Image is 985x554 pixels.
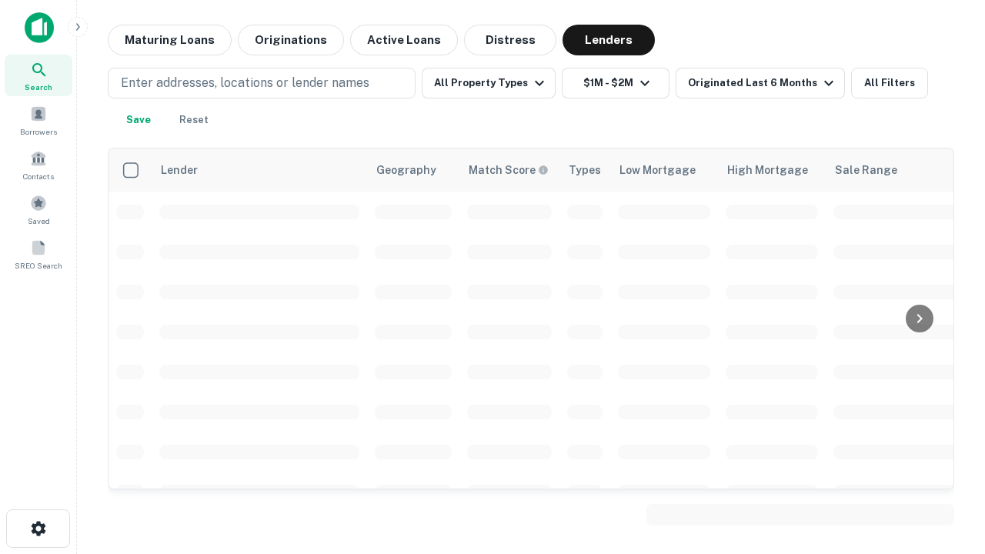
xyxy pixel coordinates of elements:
div: Sale Range [835,161,897,179]
button: All Filters [851,68,928,98]
button: Enter addresses, locations or lender names [108,68,416,98]
a: Contacts [5,144,72,185]
button: Distress [464,25,556,55]
th: High Mortgage [718,149,826,192]
span: Borrowers [20,125,57,138]
p: Enter addresses, locations or lender names [121,74,369,92]
a: Saved [5,189,72,230]
button: Lenders [563,25,655,55]
th: Capitalize uses an advanced AI algorithm to match your search with the best lender. The match sco... [459,149,559,192]
th: Low Mortgage [610,149,718,192]
a: Borrowers [5,99,72,141]
button: Active Loans [350,25,458,55]
a: Search [5,55,72,96]
h6: Match Score [469,162,546,179]
div: Types [569,161,601,179]
div: High Mortgage [727,161,808,179]
div: Low Mortgage [619,161,696,179]
a: SREO Search [5,233,72,275]
div: Capitalize uses an advanced AI algorithm to match your search with the best lender. The match sco... [469,162,549,179]
img: capitalize-icon.png [25,12,54,43]
div: Originated Last 6 Months [688,74,838,92]
div: Geography [376,161,436,179]
button: All Property Types [422,68,556,98]
iframe: Chat Widget [908,382,985,456]
button: Originated Last 6 Months [676,68,845,98]
button: Originations [238,25,344,55]
span: Search [25,81,52,93]
button: Save your search to get updates of matches that match your search criteria. [114,105,163,135]
th: Types [559,149,610,192]
th: Lender [152,149,367,192]
button: Reset [169,105,219,135]
th: Sale Range [826,149,964,192]
span: Contacts [23,170,54,182]
th: Geography [367,149,459,192]
button: $1M - $2M [562,68,669,98]
span: SREO Search [15,259,62,272]
span: Saved [28,215,50,227]
div: Lender [161,161,198,179]
button: Maturing Loans [108,25,232,55]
